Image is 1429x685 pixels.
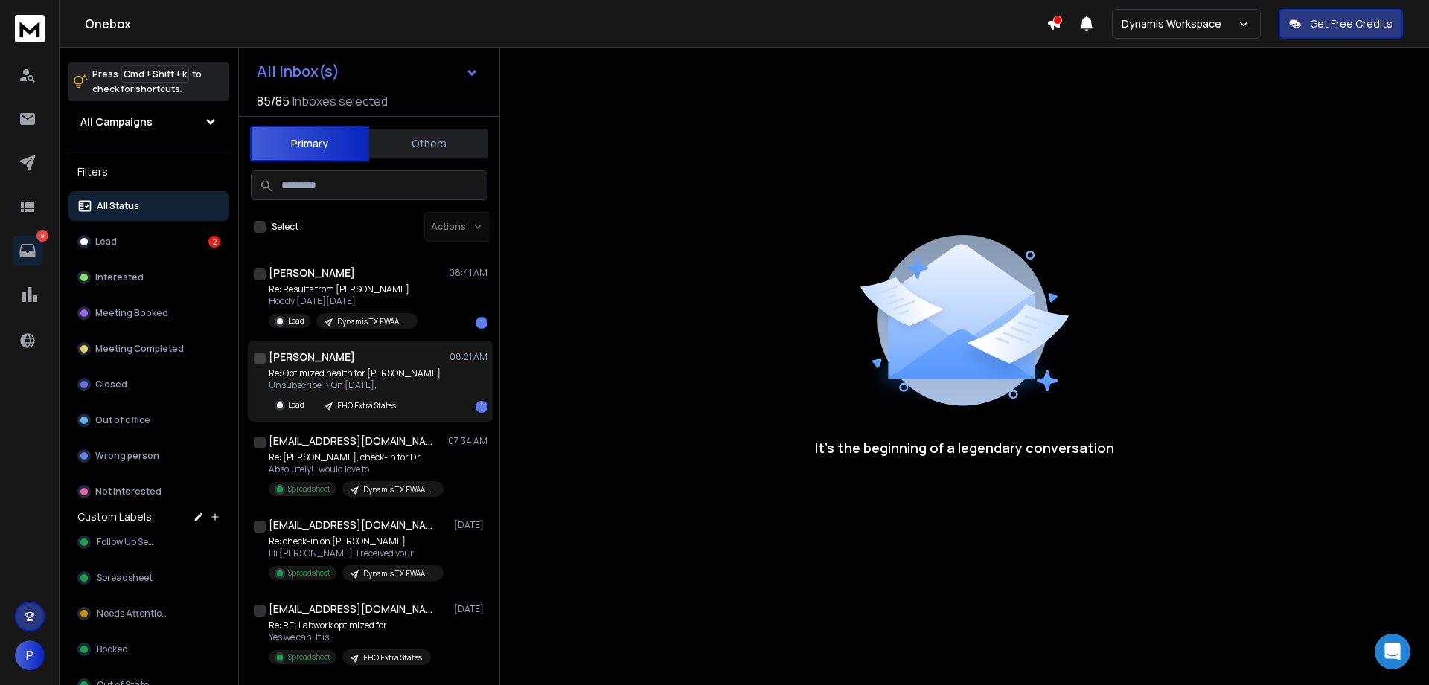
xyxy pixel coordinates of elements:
[68,263,229,292] button: Interested
[68,527,229,557] button: Follow Up Sent
[292,92,388,110] h3: Inboxes selected
[288,399,304,411] p: Lead
[363,484,435,495] p: Dynamis TX EWAA Google Only - Newly Warmed
[363,568,435,579] p: Dynamis TX EWAA Google Only - Newly Warmed
[454,603,487,615] p: [DATE]
[288,652,330,663] p: Spreadsheet
[36,230,48,242] p: 9
[257,92,290,110] span: 85 / 85
[68,107,229,137] button: All Campaigns
[1122,16,1227,31] p: Dynamis Workspace
[13,236,42,266] a: 9
[68,370,229,399] button: Closed
[68,634,229,664] button: Booked
[369,127,488,160] button: Others
[121,65,189,83] span: Cmd + Shift + k
[95,236,117,248] p: Lead
[95,343,184,355] p: Meeting Completed
[272,221,298,233] label: Select
[15,640,45,670] button: P
[815,437,1114,458] p: It’s the beginning of a legendary conversation
[337,400,396,411] p: EHO Extra States
[68,161,229,182] h3: Filters
[1310,16,1393,31] p: Get Free Credits
[68,563,229,593] button: Spreadsheet
[68,599,229,628] button: Needs Attention
[95,271,144,283] p: Interested
[97,643,128,655] span: Booked
[68,191,229,221] button: All Status
[80,115,153,129] h1: All Campaigns
[250,126,369,161] button: Primary
[269,350,355,364] h1: [PERSON_NAME]
[208,236,220,248] div: 2
[68,441,229,471] button: Wrong person
[97,536,158,548] span: Follow Up Sent
[269,620,431,631] p: Re: RE: Labwork optimized for
[95,414,150,426] p: Out of office
[245,57,490,86] button: All Inbox(s)
[269,602,432,617] h1: [EMAIL_ADDRESS][DOMAIN_NAME]
[1375,634,1410,669] div: Open Intercom Messenger
[97,200,139,212] p: All Status
[68,227,229,257] button: Lead2
[97,572,153,584] span: Spreadsheet
[269,434,432,448] h1: [EMAIL_ADDRESS][DOMAIN_NAME]
[269,547,444,559] p: Hi [PERSON_NAME]! I received your
[449,267,487,279] p: 08:41 AM
[363,652,422,663] p: EHO Extra States
[476,401,487,413] div: 1
[288,315,304,327] p: Lead
[288,483,330,495] p: Spreadsheet
[269,518,432,533] h1: [EMAIL_ADDRESS][DOMAIN_NAME]
[95,379,127,390] p: Closed
[269,266,355,280] h1: [PERSON_NAME]
[257,64,339,79] h1: All Inbox(s)
[85,15,1046,33] h1: Onebox
[77,509,152,524] h3: Custom Labels
[269,451,444,463] p: Re: [PERSON_NAME], check-in for Dr.
[269,379,441,391] p: Unsubscribe > On [DATE],
[269,463,444,475] p: Absolutely! I would love to
[68,405,229,435] button: Out of office
[337,316,409,327] p: Dynamis TX EWAA Google Only - Newly Warmed
[269,536,444,547] p: Re: check-in on [PERSON_NAME]
[454,519,487,531] p: [DATE]
[97,608,167,620] span: Needs Attention
[1279,9,1403,39] button: Get Free Credits
[269,367,441,379] p: Re: Optimized health for [PERSON_NAME]
[68,298,229,328] button: Meeting Booked
[269,295,418,307] p: Hoddy [DATE][DATE],
[448,435,487,447] p: 07:34 AM
[15,15,45,42] img: logo
[269,631,431,643] p: Yes we can. It is
[288,567,330,579] p: Spreadsheet
[68,334,229,364] button: Meeting Completed
[269,283,418,295] p: Re: Results from [PERSON_NAME]
[68,477,229,506] button: Not Interested
[95,450,159,462] p: Wrong person
[476,317,487,329] div: 1
[95,307,168,319] p: Meeting Booked
[92,67,202,97] p: Press to check for shortcuts.
[450,351,487,363] p: 08:21 AM
[95,486,162,498] p: Not Interested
